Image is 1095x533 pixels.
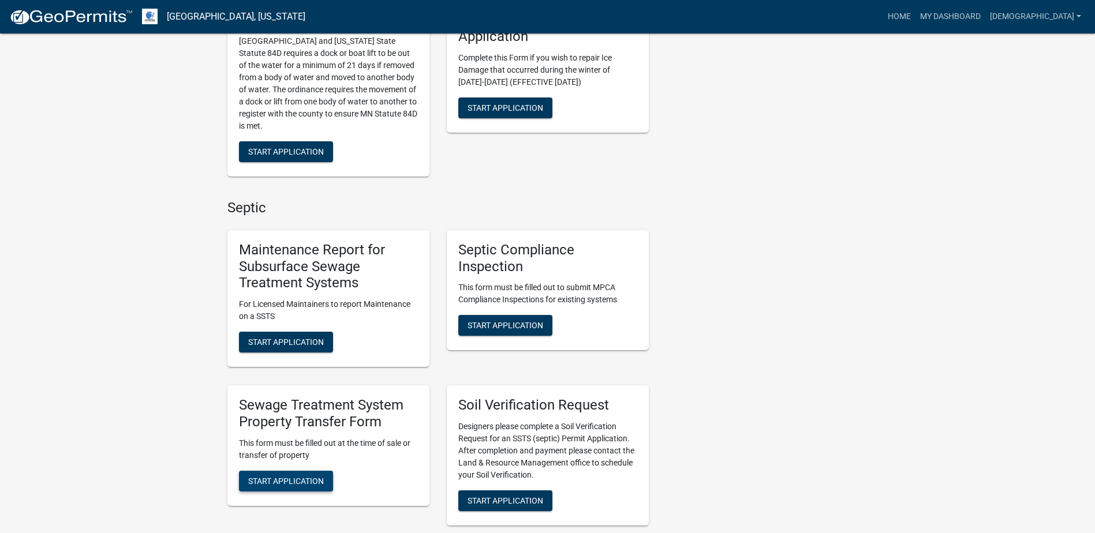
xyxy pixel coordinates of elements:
img: Otter Tail County, Minnesota [142,9,158,24]
p: Designers please complete a Soil Verification Request for an SSTS (septic) Permit Application. Af... [458,421,637,481]
button: Start Application [239,141,333,162]
button: Start Application [458,315,552,336]
button: Start Application [239,332,333,352]
p: This form must be filled out at the time of sale or transfer of property [239,437,418,461]
a: [GEOGRAPHIC_DATA], [US_STATE] [167,7,305,27]
button: Start Application [458,97,552,118]
h4: Septic [227,200,649,216]
span: Start Application [468,496,543,505]
h5: Septic Compliance Inspection [458,242,637,275]
span: Start Application [248,147,324,156]
span: Start Application [468,321,543,330]
button: Start Application [458,490,552,511]
button: Start Application [239,471,333,491]
p: For Licensed Maintainers to report Maintenance on a SSTS [239,298,418,322]
p: This form must be filled out to submit MPCA Compliance Inspections for existing systems [458,281,637,306]
span: Start Application [248,476,324,485]
h5: Soil Verification Request [458,397,637,414]
p: [GEOGRAPHIC_DATA] and [US_STATE] State Statute 84D requires a dock or boat lift to be out of the ... [239,35,418,132]
p: Complete this Form if you wish to repair Ice Damage that occurred during the winter of [DATE]-[DA... [458,52,637,88]
h5: Maintenance Report for Subsurface Sewage Treatment Systems [239,242,418,291]
a: Home [883,6,915,28]
span: Start Application [248,337,324,347]
a: [DEMOGRAPHIC_DATA] [985,6,1086,28]
a: My Dashboard [915,6,985,28]
span: Start Application [468,103,543,112]
h5: Sewage Treatment System Property Transfer Form [239,397,418,430]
